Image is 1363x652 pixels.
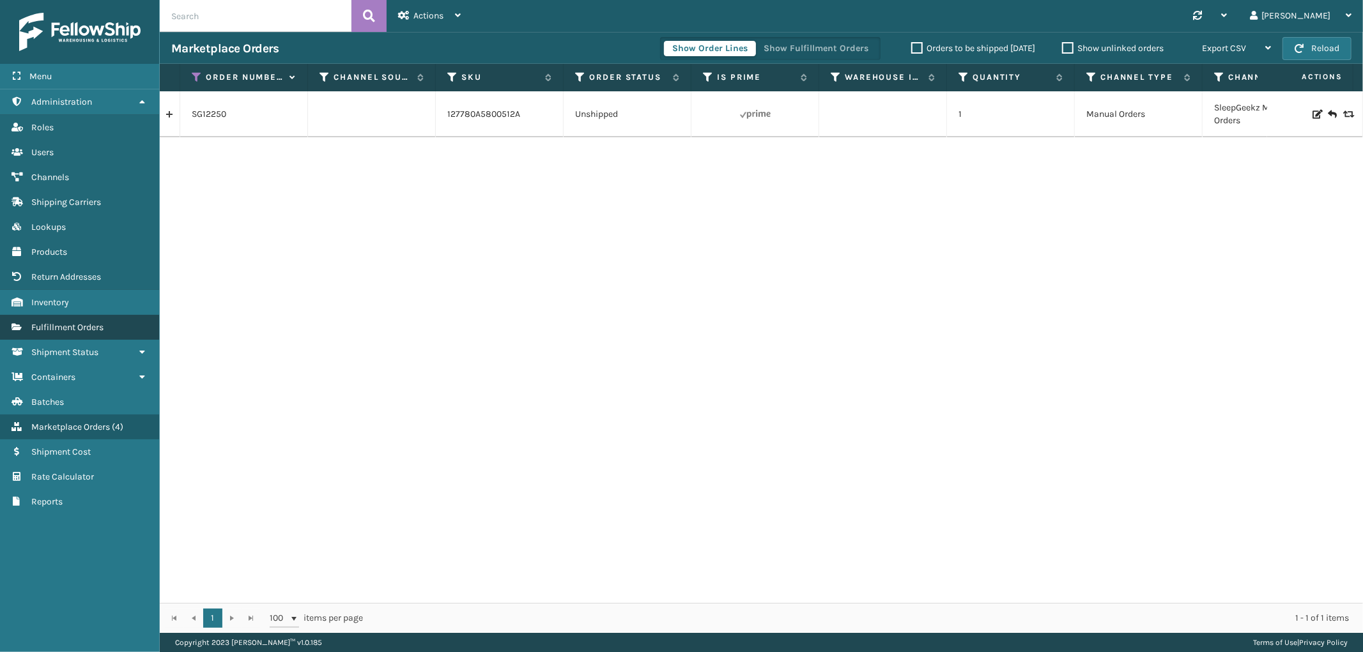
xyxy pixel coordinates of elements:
span: Return Addresses [31,271,101,282]
span: Menu [29,71,52,82]
img: logo [19,13,141,51]
span: Shipping Carriers [31,197,101,208]
i: Create Return Label [1328,108,1336,121]
span: Fulfillment Orders [31,322,104,333]
a: SG12250 [192,108,226,121]
label: Orders to be shipped [DATE] [911,43,1035,54]
button: Show Order Lines [664,41,756,56]
span: Products [31,246,67,257]
span: Administration [31,96,92,107]
label: SKU [461,72,539,83]
button: Reload [1282,37,1351,60]
a: Privacy Policy [1299,638,1348,647]
td: Unshipped [564,91,691,137]
label: Channel Source [334,72,411,83]
label: Show unlinked orders [1062,43,1164,54]
span: Lookups [31,222,66,232]
span: Marketplace Orders [31,421,110,432]
i: Replace [1343,110,1351,119]
span: Users [31,147,54,158]
td: Manual Orders [1075,91,1203,137]
span: items per page [270,609,363,628]
td: 1 [947,91,1075,137]
span: Actions [413,10,443,21]
span: Shipment Status [31,347,98,358]
span: Inventory [31,297,69,308]
a: 1 [203,609,222,628]
span: Actions [1261,66,1350,87]
label: Order Number [206,72,283,83]
div: 1 - 1 of 1 items [381,612,1349,625]
span: Export CSV [1202,43,1246,54]
label: Is Prime [717,72,794,83]
td: SleepGeekz Manual Orders [1203,91,1330,137]
label: Order Status [589,72,666,83]
span: 100 [270,612,289,625]
div: | [1253,633,1348,652]
span: Batches [31,397,64,407]
label: Quantity [973,72,1050,83]
label: Channel [1228,72,1305,83]
p: Copyright 2023 [PERSON_NAME]™ v 1.0.185 [175,633,322,652]
span: Reports [31,496,63,507]
span: ( 4 ) [112,421,123,432]
i: Edit [1313,110,1320,119]
label: Warehouse Information [845,72,922,83]
h3: Marketplace Orders [171,41,279,56]
span: Shipment Cost [31,446,91,457]
span: Channels [31,172,69,183]
label: Channel Type [1100,72,1178,83]
span: Roles [31,122,54,133]
span: Rate Calculator [31,471,94,482]
a: 127780A5800512A [447,109,520,119]
a: Terms of Use [1253,638,1297,647]
button: Show Fulfillment Orders [755,41,877,56]
span: Containers [31,372,75,383]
